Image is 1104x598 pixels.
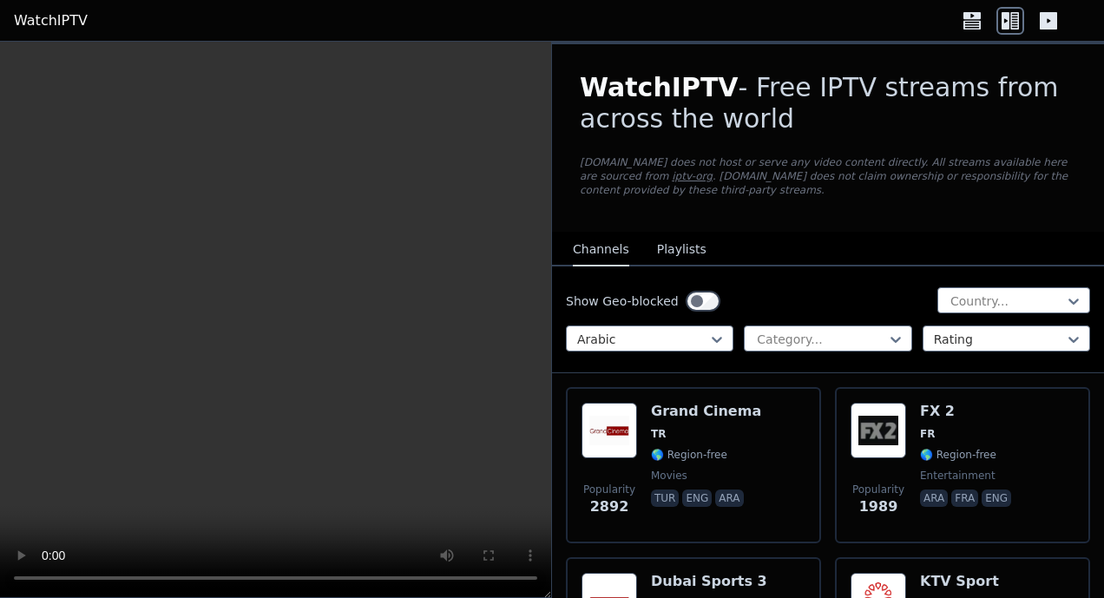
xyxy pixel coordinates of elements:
p: tur [651,490,679,507]
img: Grand Cinema [582,403,637,458]
span: Popularity [852,483,904,496]
span: Popularity [583,483,635,496]
span: 1989 [859,496,898,517]
span: TR [651,427,666,441]
span: 🌎 Region-free [651,448,727,462]
h6: FX 2 [920,403,1015,420]
span: WatchIPTV [580,72,739,102]
a: WatchIPTV [14,10,88,31]
a: iptv-org [672,170,713,182]
p: ara [715,490,743,507]
h6: KTV Sport [920,573,999,590]
h6: Grand Cinema [651,403,761,420]
h1: - Free IPTV streams from across the world [580,72,1076,135]
p: [DOMAIN_NAME] does not host or serve any video content directly. All streams available here are s... [580,155,1076,197]
img: FX 2 [851,403,906,458]
button: Channels [573,233,629,266]
span: entertainment [920,469,996,483]
span: 🌎 Region-free [920,448,996,462]
button: Playlists [657,233,706,266]
p: fra [951,490,978,507]
p: eng [682,490,712,507]
label: Show Geo-blocked [566,292,679,310]
h6: Dubai Sports 3 [651,573,767,590]
span: movies [651,469,687,483]
p: ara [920,490,948,507]
span: 2892 [590,496,629,517]
p: eng [982,490,1011,507]
span: FR [920,427,935,441]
